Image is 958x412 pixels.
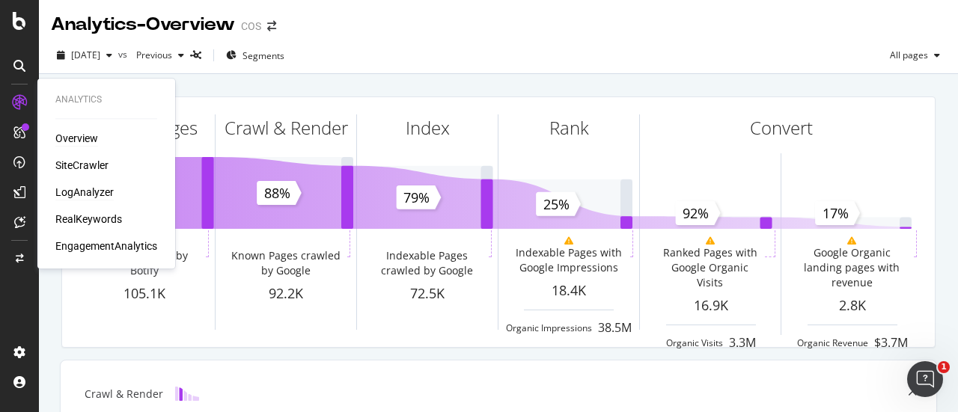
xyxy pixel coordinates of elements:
[51,12,235,37] div: Analytics - Overview
[357,284,498,304] div: 72.5K
[71,49,100,61] span: 2025 Oct. 4th
[884,49,928,61] span: All pages
[598,319,632,336] div: 38.5M
[74,284,215,304] div: 105.1K
[55,131,98,146] a: Overview
[267,21,276,31] div: arrow-right-arrow-left
[85,387,163,402] div: Crawl & Render
[175,387,199,401] img: block-icon
[130,49,172,61] span: Previous
[368,248,486,278] div: Indexable Pages crawled by Google
[130,43,190,67] button: Previous
[55,158,109,173] a: SiteCrawler
[549,115,589,141] div: Rank
[498,281,639,301] div: 18.4K
[506,322,592,334] div: Organic Impressions
[884,43,946,67] button: All pages
[938,361,950,373] span: 1
[406,115,450,141] div: Index
[510,245,627,275] div: Indexable Pages with Google Impressions
[55,239,157,253] a: EngagementAnalytics
[227,248,344,278] div: Known Pages crawled by Google
[225,115,348,141] div: Crawl & Render
[907,361,943,397] iframe: Intercom live chat
[51,43,118,67] button: [DATE]
[241,19,261,34] div: COS
[118,48,130,61] span: vs
[220,43,290,67] button: Segments
[55,185,114,200] a: LogAnalyzer
[216,284,356,304] div: 92.2K
[55,212,122,227] a: RealKeywords
[242,49,284,62] span: Segments
[55,93,157,106] div: Analytics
